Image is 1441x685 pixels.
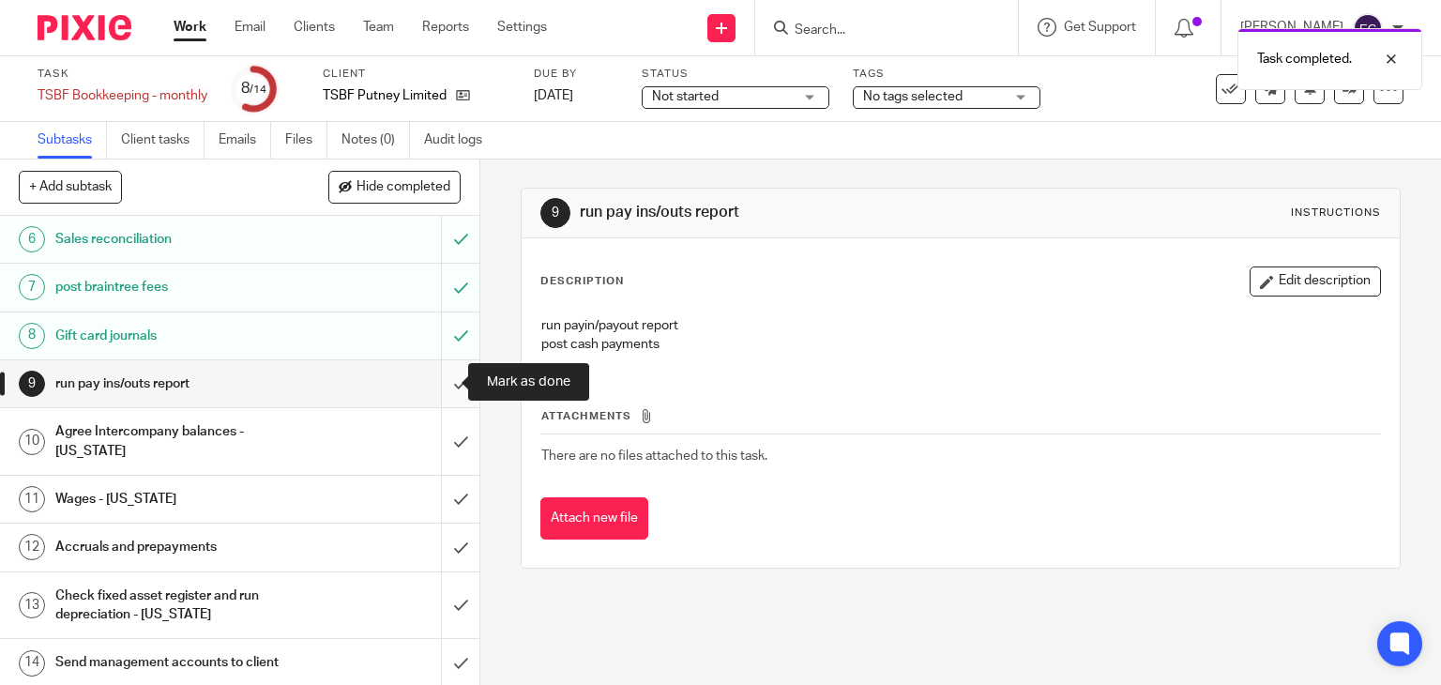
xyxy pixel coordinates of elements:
[541,316,1381,335] p: run payin/payout report
[55,322,300,350] h1: Gift card journals
[363,18,394,37] a: Team
[19,371,45,397] div: 9
[241,78,266,99] div: 8
[55,485,300,513] h1: Wages - [US_STATE]
[541,449,767,463] span: There are no files attached to this task.
[38,15,131,40] img: Pixie
[1291,205,1381,221] div: Instructions
[55,418,300,465] h1: Agree Intercompany balances - [US_STATE]
[285,122,327,159] a: Files
[235,18,265,37] a: Email
[422,18,469,37] a: Reports
[19,650,45,677] div: 14
[19,274,45,300] div: 7
[19,592,45,618] div: 13
[323,86,447,105] p: TSBF Putney Limited
[294,18,335,37] a: Clients
[38,122,107,159] a: Subtasks
[19,323,45,349] div: 8
[328,171,461,203] button: Hide completed
[55,370,300,398] h1: run pay ins/outs report
[121,122,205,159] a: Client tasks
[1353,13,1383,43] img: svg%3E
[55,225,300,253] h1: Sales reconciliation
[219,122,271,159] a: Emails
[38,67,207,82] label: Task
[323,67,510,82] label: Client
[534,89,573,102] span: [DATE]
[341,122,410,159] a: Notes (0)
[540,198,570,228] div: 9
[1257,50,1352,68] p: Task completed.
[55,582,300,630] h1: Check fixed asset register and run depreciation - [US_STATE]
[541,411,631,421] span: Attachments
[540,497,648,540] button: Attach new file
[541,335,1381,354] p: post cash payments
[863,90,963,103] span: No tags selected
[497,18,547,37] a: Settings
[55,533,300,561] h1: Accruals and prepayments
[580,203,1000,222] h1: run pay ins/outs report
[174,18,206,37] a: Work
[19,171,122,203] button: + Add subtask
[19,534,45,560] div: 12
[19,429,45,455] div: 10
[38,86,207,105] div: TSBF Bookkeeping - monthly
[534,67,618,82] label: Due by
[356,180,450,195] span: Hide completed
[19,226,45,252] div: 6
[250,84,266,95] small: /14
[424,122,496,159] a: Audit logs
[652,90,719,103] span: Not started
[55,648,300,677] h1: Send management accounts to client
[540,274,624,289] p: Description
[1250,266,1381,297] button: Edit description
[642,67,829,82] label: Status
[19,486,45,512] div: 11
[55,273,300,301] h1: post braintree fees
